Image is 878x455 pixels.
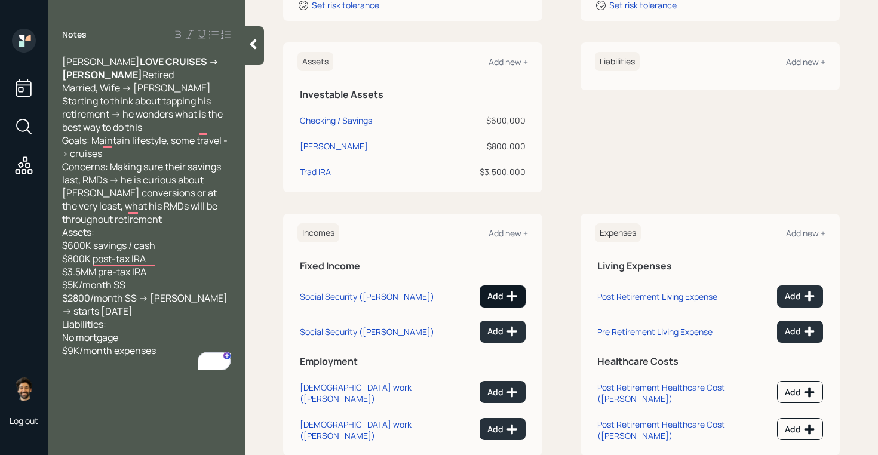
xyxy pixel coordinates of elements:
[595,223,641,243] h6: Expenses
[595,52,640,72] h6: Liabilities
[487,423,518,435] div: Add
[785,325,815,337] div: Add
[300,419,475,441] div: [DEMOGRAPHIC_DATA] work ([PERSON_NAME])
[10,415,38,426] div: Log out
[300,356,526,367] h5: Employment
[297,223,339,243] h6: Incomes
[785,290,815,302] div: Add
[300,89,526,100] h5: Investable Assets
[487,290,518,302] div: Add
[62,55,140,68] span: [PERSON_NAME]
[439,114,526,127] div: $600,000
[300,114,372,127] div: Checking / Savings
[480,418,526,440] button: Add
[300,291,434,302] div: Social Security ([PERSON_NAME])
[62,29,87,41] label: Notes
[489,56,528,67] div: Add new +
[597,419,772,441] div: Post Retirement Healthcare Cost ([PERSON_NAME])
[300,260,526,272] h5: Fixed Income
[597,260,823,272] h5: Living Expenses
[480,381,526,403] button: Add
[300,326,434,337] div: Social Security ([PERSON_NAME])
[777,381,823,403] button: Add
[439,140,526,152] div: $800,000
[785,423,815,435] div: Add
[487,386,518,398] div: Add
[480,321,526,343] button: Add
[597,291,717,302] div: Post Retirement Living Expense
[12,377,36,401] img: eric-schwartz-headshot.png
[597,356,823,367] h5: Healthcare Costs
[480,285,526,308] button: Add
[785,386,815,398] div: Add
[439,165,526,178] div: $3,500,000
[62,55,231,357] div: To enrich screen reader interactions, please activate Accessibility in Grammarly extension settings
[777,418,823,440] button: Add
[777,285,823,308] button: Add
[300,382,475,404] div: [DEMOGRAPHIC_DATA] work ([PERSON_NAME])
[597,326,713,337] div: Pre Retirement Living Expense
[786,56,825,67] div: Add new +
[62,68,229,357] span: Retired Married, Wife -> [PERSON_NAME] Starting to think about tapping his retirement -> he wonde...
[487,325,518,337] div: Add
[300,140,368,152] div: [PERSON_NAME]
[62,55,220,81] span: LOVE CRUISES -> [PERSON_NAME]
[597,382,772,404] div: Post Retirement Healthcare Cost ([PERSON_NAME])
[777,321,823,343] button: Add
[297,52,333,72] h6: Assets
[489,227,528,239] div: Add new +
[786,227,825,239] div: Add new +
[300,165,331,178] div: Trad IRA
